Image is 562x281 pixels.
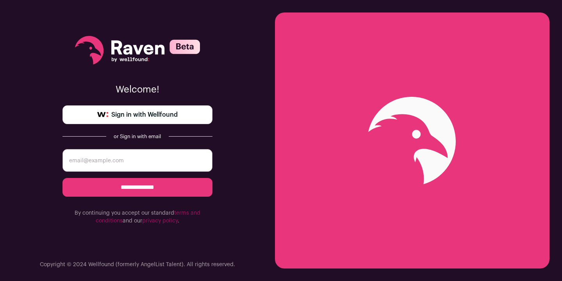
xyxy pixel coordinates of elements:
span: Sign in with Wellfound [111,110,178,119]
input: email@example.com [62,149,212,172]
p: Welcome! [62,84,212,96]
img: wellfound-symbol-flush-black-fb3c872781a75f747ccb3a119075da62bfe97bd399995f84a933054e44a575c4.png [97,112,108,117]
a: privacy policy [142,218,178,224]
a: Sign in with Wellfound [62,105,212,124]
p: Copyright © 2024 Wellfound (formerly AngelList Talent). All rights reserved. [40,261,235,269]
a: terms and conditions [96,210,200,224]
div: or Sign in with email [112,133,162,140]
p: By continuing you accept our standard and our . [62,209,212,225]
